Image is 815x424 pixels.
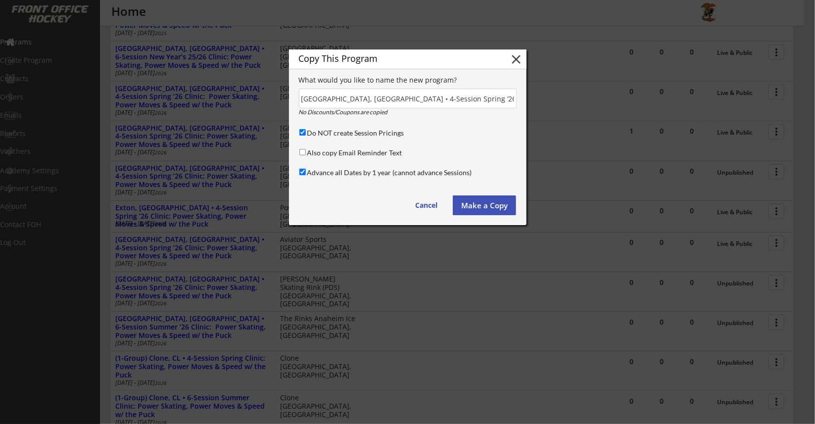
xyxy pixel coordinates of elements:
button: close [509,52,524,67]
label: Also copy Email Reminder Text [307,148,402,157]
button: Make a Copy [453,195,516,215]
label: Advance all Dates by 1 year (cannot advance Sessions) [307,168,472,177]
div: What would you like to name the new program? [299,77,517,84]
div: Copy This Program [299,54,494,63]
label: Do NOT create Session Pricings [307,129,404,137]
button: Cancel [406,195,448,215]
div: No Discounts/Coupons are copied [299,109,445,115]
